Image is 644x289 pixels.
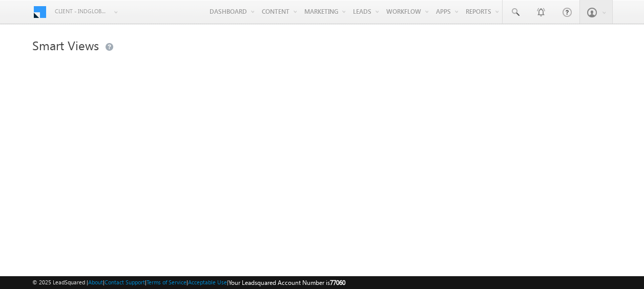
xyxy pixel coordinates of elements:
[147,279,186,285] a: Terms of Service
[88,279,103,285] a: About
[32,278,345,287] span: © 2025 LeadSquared | | | | |
[330,279,345,286] span: 77060
[32,37,99,53] span: Smart Views
[188,279,227,285] a: Acceptable Use
[105,279,145,285] a: Contact Support
[55,6,109,16] span: Client - indglobal1 (77060)
[228,279,345,286] span: Your Leadsquared Account Number is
